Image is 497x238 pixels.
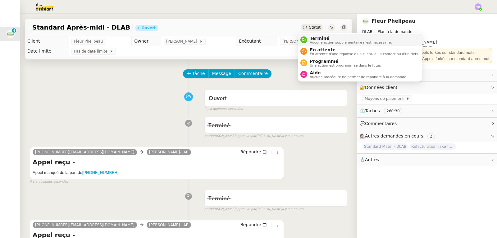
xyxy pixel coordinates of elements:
span: Répondre [240,222,261,228]
span: Données client [365,85,398,90]
div: 🧴Autres [357,154,497,166]
span: Aide [310,70,407,75]
span: Standard Après-midi - DLAB [32,24,130,30]
span: En attente d'une réponse d'un client, d'un contact ou d'un tiers. [310,52,419,56]
span: Aucune procédure ne permet de répondre à la demande. [310,75,407,79]
img: 7f9b6497-4ade-4d5b-ae17-2cbe23708554 [362,18,369,25]
span: Moyens de paiement [365,96,406,102]
a: Fleur Phelipeau [372,18,416,24]
span: [PHONE_NUMBER][EMAIL_ADDRESS][DOMAIN_NAME] [35,223,135,227]
div: ⚙️Procédures [357,69,497,81]
div: 🔐Données client [357,82,497,94]
span: [PERSON_NAME] [282,38,316,44]
a: [PERSON_NAME]-LAB [147,149,191,155]
div: 💬Commentaires [357,118,497,130]
nz-badge-sup: 4 [12,28,16,33]
button: Tâche [183,69,209,78]
h4: Appel reçu - [33,158,281,166]
span: Pas de date limite [74,48,110,54]
button: Commentaire [235,69,271,78]
span: [PHONE_NUMBER][EMAIL_ADDRESS][DOMAIN_NAME] [35,150,135,154]
small: [PERSON_NAME] [PERSON_NAME] [204,207,304,212]
span: Aucune action supplémentaire n'est nécessaire. [310,41,392,44]
button: Message [208,69,235,78]
td: Date limite [25,46,69,56]
span: Ouvert [208,96,227,101]
span: 🔐 [360,84,400,91]
span: Statut [309,25,321,30]
span: 🧴 [360,157,379,162]
div: ⏲️Tâches 260:30 [357,105,497,117]
span: 🕵️ [360,133,437,138]
span: par [204,207,210,212]
span: approuvé par [235,133,256,139]
span: Standard Matin - DLAB [362,143,408,150]
span: DLAB [362,30,372,34]
p: 4 [13,28,15,34]
span: par [204,133,210,139]
button: Répondre [238,221,269,228]
span: ⏲️ [360,108,407,113]
span: Plan à la demande [378,30,413,34]
nz-tag: 260:30 [384,108,402,114]
div: 📞 Standard jusqu'à 13H --> Appels forkés sur standard matin [365,49,490,56]
span: il y a 2 heures [282,133,304,139]
a: [PERSON_NAME]-LAB [147,222,191,228]
nz-tag: 2 [427,133,435,139]
span: 💬 [360,121,399,126]
span: Une action est programmée dans le futur. [310,64,381,67]
td: Exécutant [236,36,277,46]
span: En attente [310,47,419,52]
span: il y a 6 heures [282,207,304,212]
img: svg [475,3,481,10]
span: il y a quelques secondes [204,106,243,112]
span: Tâches [365,108,380,113]
button: Répondre [238,148,269,155]
div: 🕵️Autres demandes en cours 2 [357,130,497,142]
span: Répondre [240,149,261,155]
td: Client [25,36,69,46]
a: [PHONE_NUMBER] [82,170,119,175]
div: Ouvert [141,26,156,30]
span: Commentaire [238,70,268,77]
span: Commentaires [365,121,397,126]
span: Terminé [208,123,230,128]
div: 📞 Standard à partir de 13H --> Appels forkés sur standard après-mdi [365,56,490,62]
span: [PERSON_NAME] [166,38,199,44]
span: Terminé [310,36,392,41]
span: approuvé par [235,207,256,212]
span: Message [212,70,231,77]
span: Programmé [310,59,381,64]
span: Fleur Phelipeau [74,38,103,44]
span: il y a quelques secondes [30,179,68,184]
span: Autres [365,157,379,162]
span: Tâche [192,70,205,77]
span: Autres demandes en cours [365,133,423,138]
h5: Appel manqué de la part de [33,170,281,176]
img: 7f9b6497-4ade-4d5b-ae17-2cbe23708554 [6,30,15,38]
small: [PERSON_NAME] [PERSON_NAME] [204,133,304,139]
td: Owner [132,36,161,46]
span: Terminé [208,196,230,202]
span: Refacturation Taxe foncière 2025 [409,143,456,150]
